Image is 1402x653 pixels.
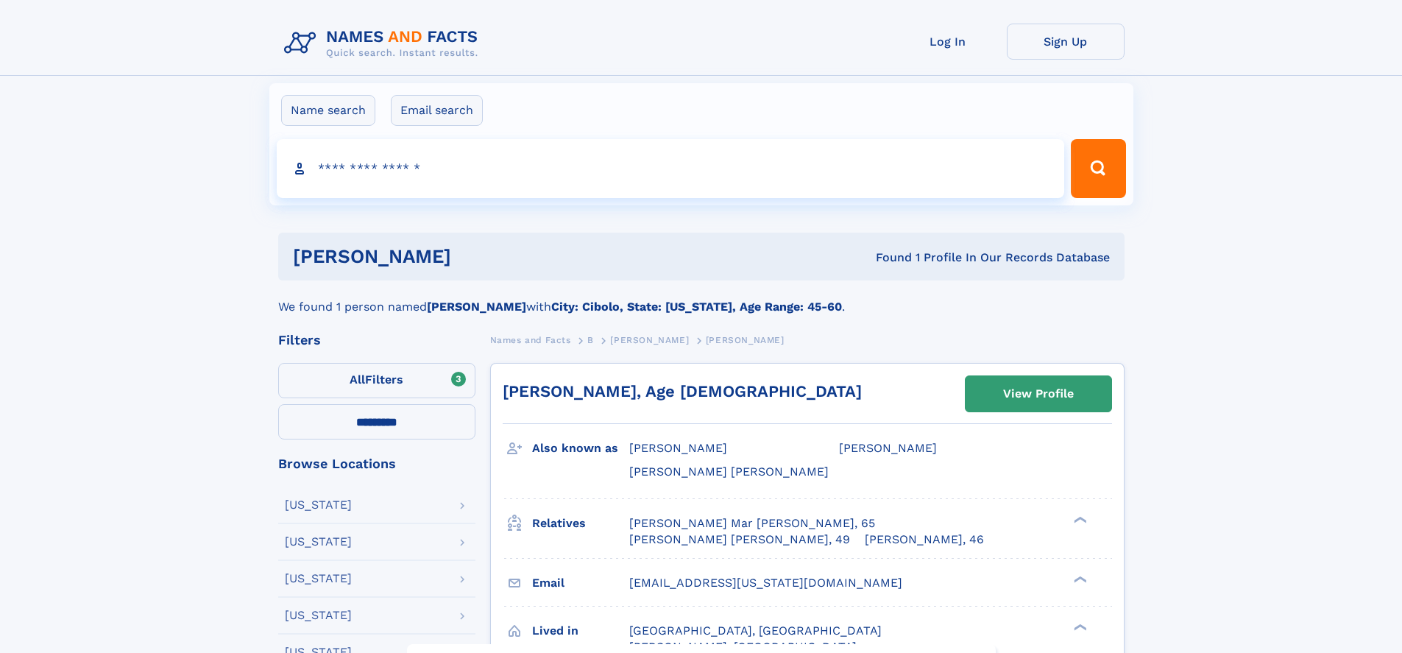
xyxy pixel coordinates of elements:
a: View Profile [966,376,1111,412]
a: Log In [889,24,1007,60]
div: ❯ [1070,622,1088,632]
h3: Also known as [532,436,629,461]
span: [PERSON_NAME] [706,335,785,345]
b: City: Cibolo, State: [US_STATE], Age Range: 45-60 [551,300,842,314]
span: [PERSON_NAME] [629,441,727,455]
h3: Relatives [532,511,629,536]
a: Sign Up [1007,24,1125,60]
img: Logo Names and Facts [278,24,490,63]
h1: [PERSON_NAME] [293,247,664,266]
a: [PERSON_NAME] [610,331,689,349]
button: Search Button [1071,139,1125,198]
h3: Email [532,571,629,596]
div: [US_STATE] [285,536,352,548]
div: [US_STATE] [285,573,352,585]
div: View Profile [1003,377,1074,411]
div: [US_STATE] [285,499,352,511]
span: [PERSON_NAME] [839,441,937,455]
label: Email search [391,95,483,126]
span: B [587,335,594,345]
span: [GEOGRAPHIC_DATA], [GEOGRAPHIC_DATA] [629,624,882,638]
div: We found 1 person named with . [278,280,1125,316]
a: [PERSON_NAME] Mar [PERSON_NAME], 65 [629,515,875,532]
span: [EMAIL_ADDRESS][US_STATE][DOMAIN_NAME] [629,576,902,590]
a: [PERSON_NAME] [PERSON_NAME], 49 [629,532,850,548]
a: B [587,331,594,349]
a: [PERSON_NAME], Age [DEMOGRAPHIC_DATA] [503,382,862,400]
label: Filters [278,363,475,398]
b: [PERSON_NAME] [427,300,526,314]
div: ❯ [1070,574,1088,584]
div: Filters [278,333,475,347]
a: [PERSON_NAME], 46 [865,532,984,548]
label: Name search [281,95,375,126]
span: [PERSON_NAME] [PERSON_NAME] [629,465,829,479]
div: ❯ [1070,515,1088,524]
div: [US_STATE] [285,610,352,621]
span: [PERSON_NAME] [610,335,689,345]
div: Found 1 Profile In Our Records Database [663,250,1110,266]
h3: Lived in [532,618,629,643]
input: search input [277,139,1065,198]
a: Names and Facts [490,331,571,349]
div: Browse Locations [278,457,475,470]
span: All [350,373,365,386]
